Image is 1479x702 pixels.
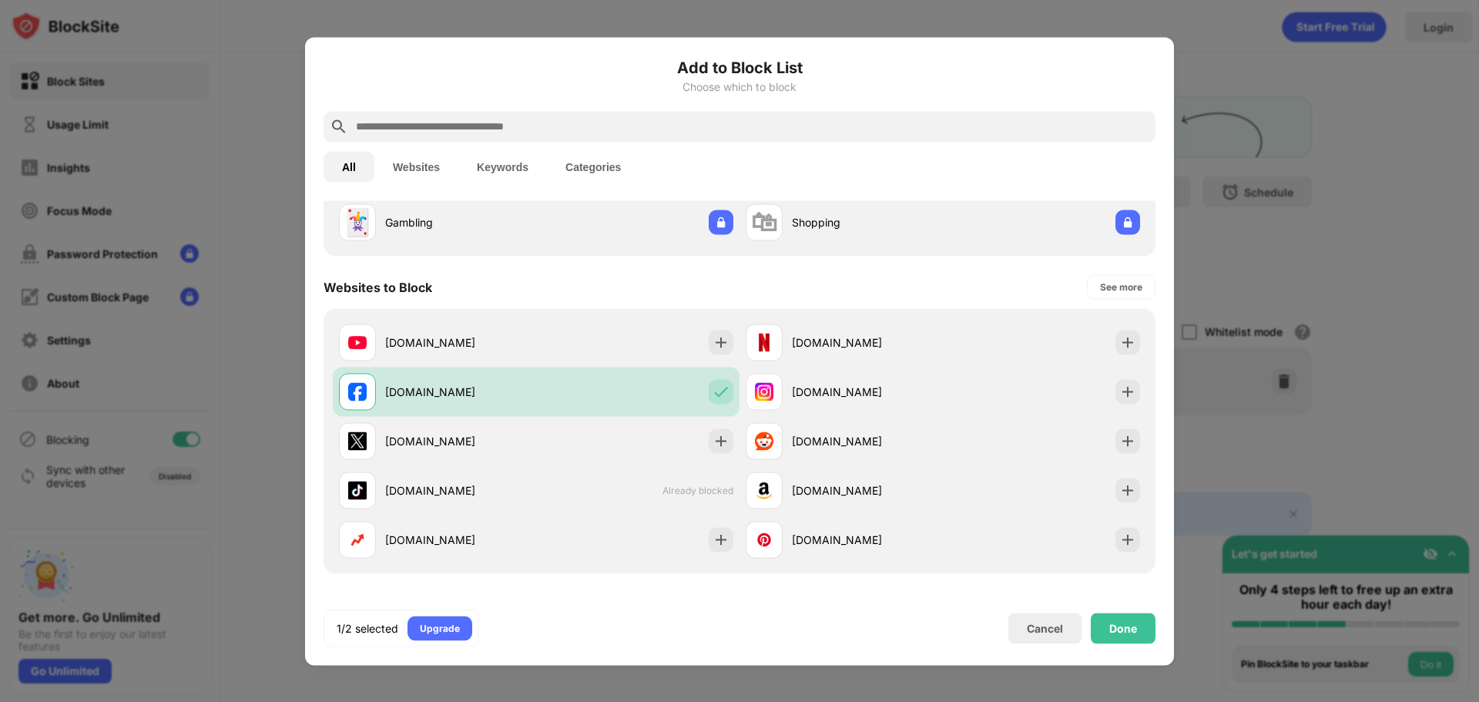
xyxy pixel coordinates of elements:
div: [DOMAIN_NAME] [385,384,536,400]
img: search.svg [330,117,348,136]
div: 🛍 [751,207,777,238]
img: favicons [755,530,773,549]
div: Shopping [792,214,943,230]
div: [DOMAIN_NAME] [792,482,943,499]
div: See more [1100,279,1142,294]
button: Categories [547,151,639,182]
div: Choose which to block [324,80,1155,92]
div: [DOMAIN_NAME] [792,532,943,548]
div: [DOMAIN_NAME] [385,433,536,449]
img: favicons [755,333,773,351]
div: [DOMAIN_NAME] [385,532,536,548]
img: favicons [755,481,773,499]
div: Gambling [385,214,536,230]
div: [DOMAIN_NAME] [385,482,536,499]
div: Done [1109,622,1137,634]
div: Cancel [1027,622,1063,635]
img: favicons [348,530,367,549]
button: Websites [374,151,458,182]
button: All [324,151,374,182]
span: Already blocked [662,485,733,496]
img: favicons [348,333,367,351]
div: [DOMAIN_NAME] [792,433,943,449]
div: 1/2 selected [337,620,398,636]
button: Keywords [458,151,547,182]
img: favicons [348,432,367,450]
div: [DOMAIN_NAME] [792,384,943,400]
h6: Add to Block List [324,55,1155,79]
img: favicons [755,382,773,401]
div: 🃏 [341,207,374,238]
div: [DOMAIN_NAME] [792,334,943,351]
img: favicons [348,481,367,499]
div: Websites to Block [324,279,432,294]
div: Upgrade [420,620,460,636]
img: favicons [755,432,773,450]
div: [DOMAIN_NAME] [385,334,536,351]
img: favicons [348,382,367,401]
